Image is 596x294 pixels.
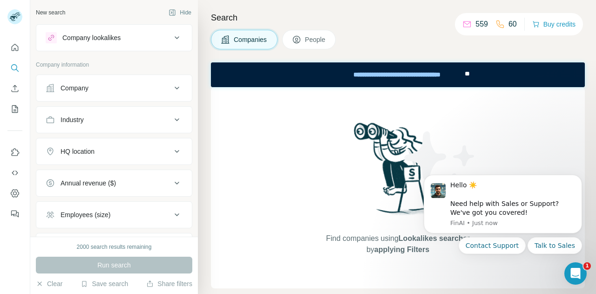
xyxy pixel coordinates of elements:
button: Share filters [146,279,192,288]
div: Company lookalikes [62,33,121,42]
span: Find companies using or by [323,233,472,255]
span: People [305,35,326,44]
p: 60 [508,19,517,30]
iframe: Intercom notifications message [410,164,596,289]
img: Surfe Illustration - Woman searching with binoculars [350,120,447,224]
span: Lookalikes search [399,234,463,242]
button: Hide [162,6,198,20]
div: HQ location [61,147,95,156]
button: Company lookalikes [36,27,192,49]
button: Use Surfe API [7,164,22,181]
span: Companies [234,35,268,44]
button: Search [7,60,22,76]
div: New search [36,8,65,17]
div: Industry [61,115,84,124]
button: Use Surfe on LinkedIn [7,144,22,161]
button: Employees (size) [36,204,192,226]
span: 1 [583,262,591,270]
h4: Search [211,11,585,24]
button: Industry [36,109,192,131]
p: 559 [475,19,488,30]
button: My lists [7,101,22,117]
button: Buy credits [532,18,576,31]
button: Quick start [7,39,22,56]
button: Save search [81,279,128,288]
button: Technologies [36,235,192,258]
button: HQ location [36,140,192,163]
div: Company [61,83,88,93]
button: Annual revenue ($) [36,172,192,194]
div: 2000 search results remaining [77,243,152,251]
button: Company [36,77,192,99]
div: Annual revenue ($) [61,178,116,188]
button: Dashboard [7,185,22,202]
img: Surfe Illustration - Stars [398,124,482,208]
span: applying Filters [374,246,429,253]
p: Company information [36,61,192,69]
button: Clear [36,279,62,288]
iframe: Intercom live chat [564,262,587,285]
iframe: Banner [211,62,585,87]
button: Enrich CSV [7,80,22,97]
button: Feedback [7,205,22,222]
div: Employees (size) [61,210,110,219]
